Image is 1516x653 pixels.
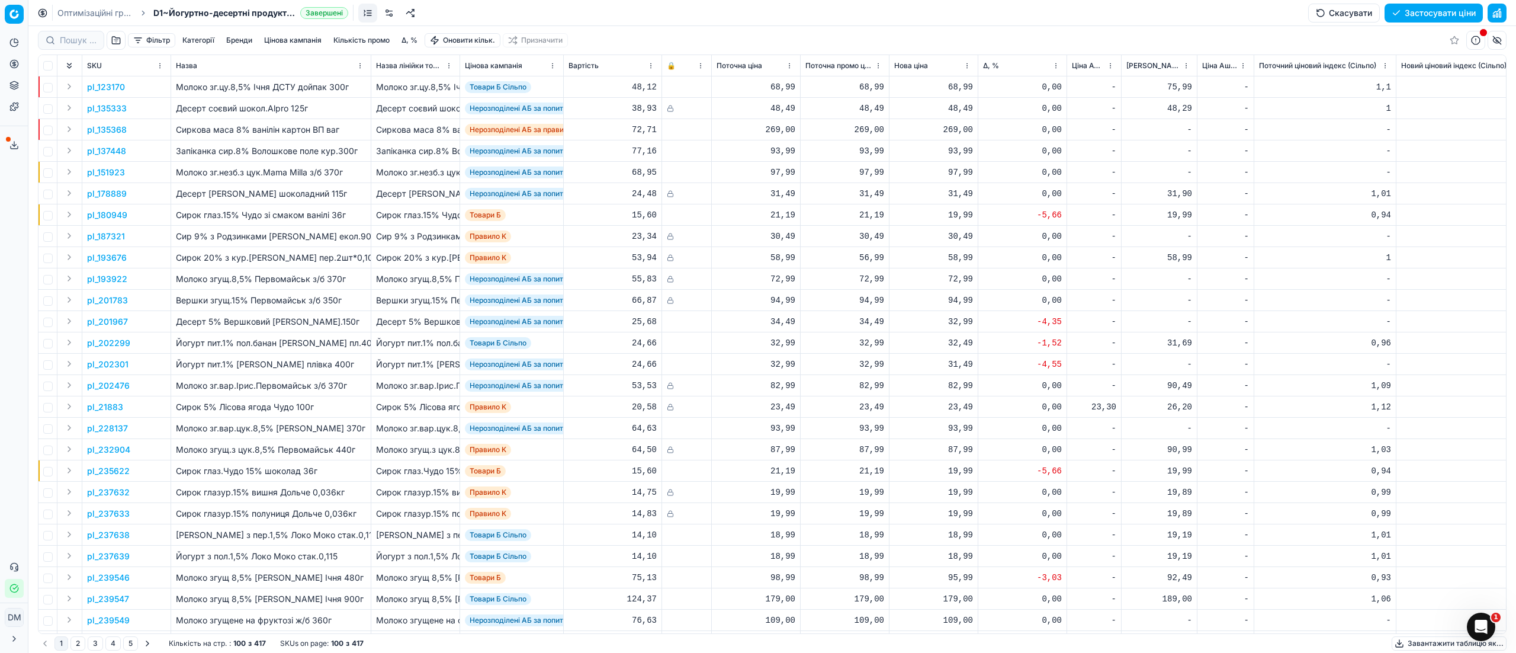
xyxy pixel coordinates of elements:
[87,508,130,520] button: pl_237633
[176,124,366,136] p: Сиркова маса 8% ванілін картон ВП ваг
[153,7,296,19] span: D1~Йогуртно-десертні продукти - tier_1
[717,81,795,93] div: 68,99
[983,337,1062,349] div: -1,52
[376,358,455,370] div: Йогурт пит.1% [PERSON_NAME] плівка 400г
[87,167,125,178] p: pl_151923
[894,316,973,328] div: 32,99
[465,358,577,370] span: Нерозподілені АБ за попитом
[87,358,129,370] p: pl_202301
[1202,61,1237,71] span: Ціна Ашан за 7 днів
[62,314,76,328] button: Expand
[568,273,657,285] div: 55,83
[176,358,366,370] p: Йогурт пит.1% [PERSON_NAME] плівка 400г
[87,145,126,157] button: pl_137448
[983,316,1062,328] div: -4,35
[894,167,973,178] div: 97,99
[1072,124,1116,136] div: -
[805,358,884,370] div: 32,99
[1259,103,1391,114] div: 1
[1126,316,1192,328] div: -
[376,61,443,71] span: Назва лінійки товарів
[397,33,422,47] button: Δ, %
[1072,103,1116,114] div: -
[983,145,1062,157] div: 0,00
[1259,61,1376,71] span: Поточний ціновий індекс (Сільпо)
[1259,145,1391,157] div: -
[1259,188,1391,200] div: 1,01
[465,103,577,114] span: Нерозподілені АБ за попитом
[221,33,257,47] button: Бренди
[87,252,127,264] button: pl_193676
[87,380,130,392] p: pl_202476
[87,572,130,584] button: pl_239546
[805,167,884,178] div: 97,99
[87,465,130,477] p: pl_235622
[62,186,76,200] button: Expand
[5,609,23,626] span: DM
[87,593,129,605] p: pl_239547
[1202,124,1249,136] div: -
[62,143,76,158] button: Expand
[568,295,657,306] div: 66,87
[178,33,219,47] button: Категорії
[568,124,657,136] div: 72,71
[667,61,676,71] span: 🔒
[465,231,511,242] span: Правило K
[62,250,76,264] button: Expand
[1259,209,1391,221] div: 0,94
[1072,295,1116,306] div: -
[1308,4,1380,23] button: Скасувати
[254,639,266,648] strong: 417
[87,529,130,541] button: pl_237638
[894,124,973,136] div: 269,00
[1202,273,1249,285] div: -
[1202,295,1249,306] div: -
[1392,636,1507,651] button: Завантажити таблицю як...
[1126,209,1192,221] div: 19,99
[87,81,125,93] p: pl_123170
[123,636,138,651] button: 5
[87,103,127,114] button: pl_135333
[1072,337,1116,349] div: -
[1072,81,1116,93] div: -
[62,613,76,627] button: Expand
[568,337,657,349] div: 24,66
[805,209,884,221] div: 21,19
[805,273,884,285] div: 72,99
[87,273,127,285] button: pl_193922
[87,124,127,136] button: pl_135368
[62,229,76,243] button: Expand
[87,231,125,242] button: pl_187321
[894,337,973,349] div: 32,49
[894,252,973,264] div: 58,99
[717,145,795,157] div: 93,99
[1259,295,1391,306] div: -
[717,209,795,221] div: 21,19
[983,81,1062,93] div: 0,00
[176,337,366,349] p: Йогурт пит.1% пол.банан [PERSON_NAME] пл.400г
[57,7,133,19] a: Оптимізаційні групи
[87,550,130,562] p: pl_237639
[717,231,795,242] div: 30,49
[87,422,128,434] p: pl_228137
[176,273,366,285] p: Молоко згущ.8,5% Первомайськ з/б 370г
[376,337,455,349] div: Йогурт пит.1% пол.банан [PERSON_NAME] пл.400г
[1202,103,1249,114] div: -
[176,316,366,328] p: Десерт 5% Вершковий [PERSON_NAME].150г
[717,358,795,370] div: 32,99
[62,421,76,435] button: Expand
[87,316,128,328] p: pl_201967
[568,358,657,370] div: 24,66
[1072,209,1116,221] div: -
[894,61,928,71] span: Нова ціна
[87,209,127,221] button: pl_180949
[568,81,657,93] div: 48,12
[176,103,366,114] p: Десерт соєвий шокол.Alpro 125г
[62,59,76,73] button: Expand all
[983,103,1062,114] div: 0,00
[465,188,577,200] span: Нерозподілені АБ за попитом
[105,636,121,651] button: 4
